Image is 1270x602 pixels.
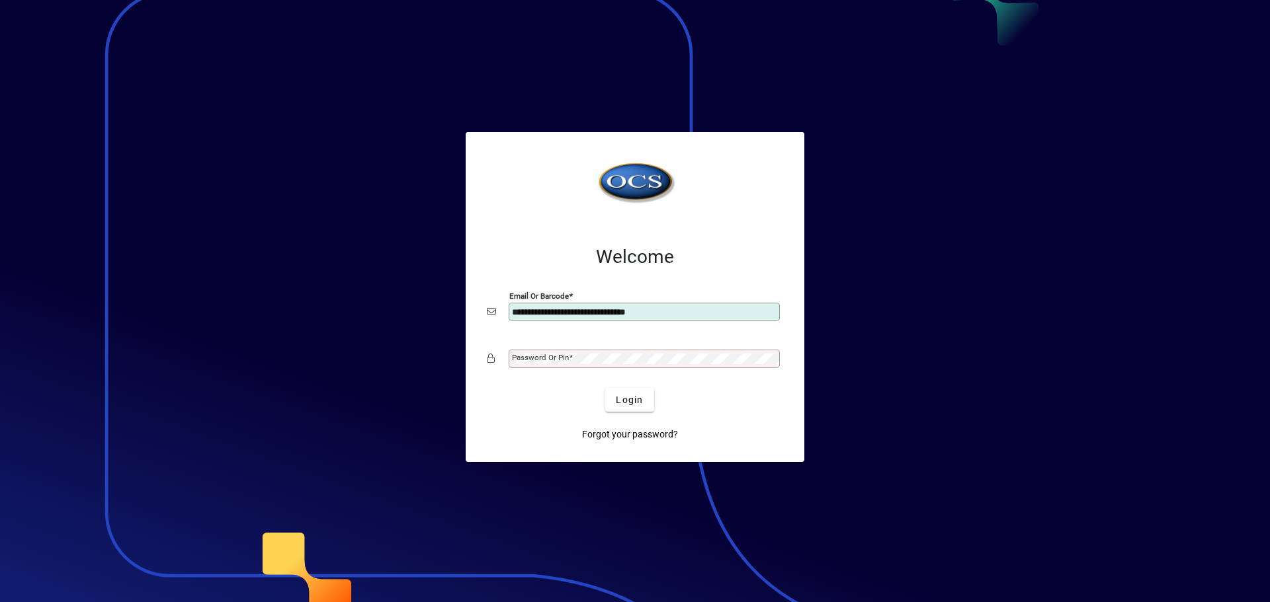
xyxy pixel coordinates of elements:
span: Login [616,393,643,407]
mat-label: Email or Barcode [509,291,569,301]
mat-label: Password or Pin [512,353,569,362]
button: Login [605,388,654,412]
h2: Welcome [487,246,783,268]
span: Forgot your password? [582,428,678,441]
a: Forgot your password? [577,422,683,446]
